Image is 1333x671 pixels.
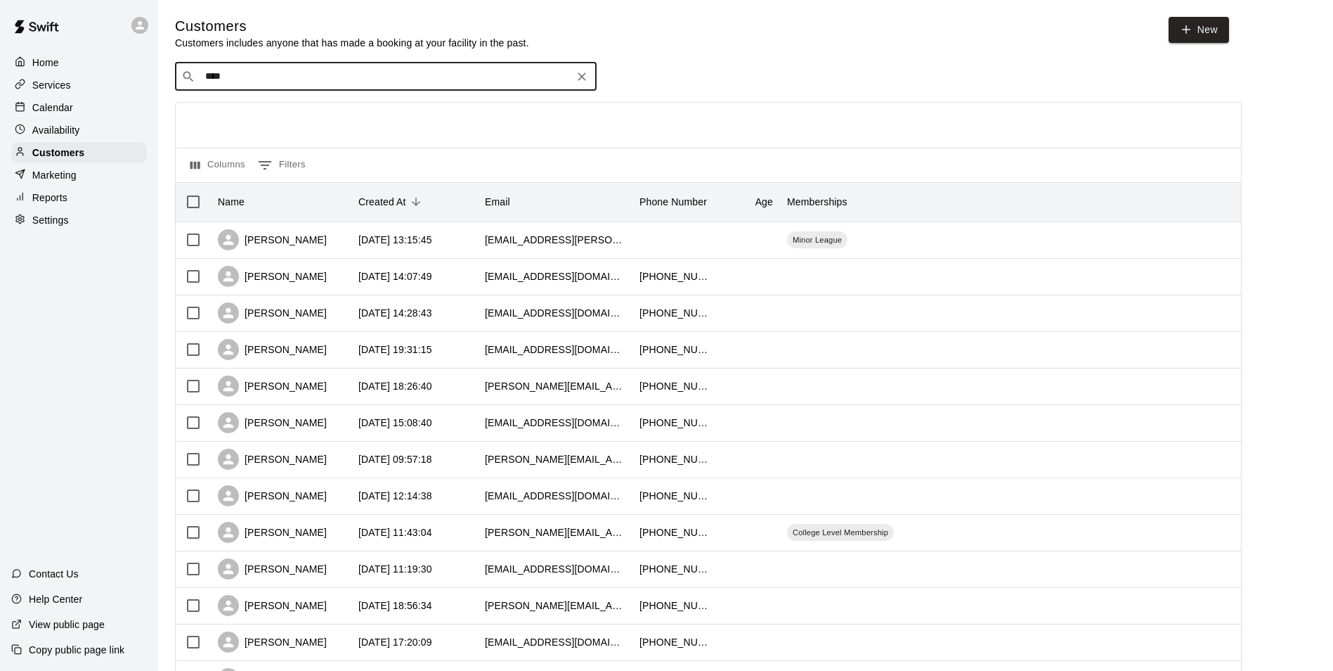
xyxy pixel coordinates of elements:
span: Minor League [787,234,847,245]
div: 2025-08-09 11:19:30 [358,562,432,576]
div: Name [218,182,245,222]
div: +16156869959 [639,379,710,393]
div: [PERSON_NAME] [218,449,327,470]
a: Services [11,75,147,96]
div: Created At [351,182,478,222]
div: greg.gmyp@gmail.com [485,525,625,539]
div: 2025-08-09 12:14:38 [358,489,432,503]
div: [PERSON_NAME] [218,595,327,616]
div: 2025-08-07 17:20:09 [358,635,432,649]
div: ogblondie30@gmail.com [485,269,625,283]
div: +18183196973 [639,562,710,576]
div: Email [485,182,510,222]
div: britt4411@gmail.com [485,416,625,430]
p: Settings [32,213,69,227]
div: Minor League [787,231,847,248]
div: College Level Membership [787,524,894,541]
div: Age [717,182,780,222]
div: [PERSON_NAME] [218,485,327,506]
div: +16156098518 [639,599,710,613]
div: Phone Number [639,182,707,222]
p: Calendar [32,101,73,115]
div: 2025-08-10 19:31:15 [358,343,432,357]
div: 2025-08-15 14:07:49 [358,269,432,283]
div: 2025-08-10 09:57:18 [358,452,432,466]
div: +16154308155 [639,452,710,466]
div: Created At [358,182,406,222]
a: Calendar [11,97,147,118]
p: Contact Us [29,567,79,581]
p: Copy public page link [29,643,124,657]
div: mcdole.baylee@gmail.com [485,379,625,393]
div: +16154143128 [639,525,710,539]
p: Services [32,78,71,92]
h5: Customers [175,17,529,36]
div: [PERSON_NAME] [218,632,327,653]
div: [PERSON_NAME] [218,339,327,360]
div: lyell.sloan@icloud.com [485,233,625,247]
div: abringas@dogdaystn.com [485,306,625,320]
div: erica.trammel1@icloud.com [485,599,625,613]
p: Marketing [32,168,77,182]
p: Help Center [29,592,82,606]
button: Show filters [254,154,309,177]
div: +16152107651 [639,635,710,649]
div: Email [478,182,632,222]
div: +18472768012 [639,306,710,320]
span: College Level Membership [787,527,894,538]
div: 2025-08-17 13:15:45 [358,233,432,247]
button: Clear [572,67,592,87]
div: mndtrammel@bellsouth.net [485,635,625,649]
div: 2025-08-09 11:43:04 [358,525,432,539]
div: Phone Number [632,182,717,222]
a: Settings [11,210,147,231]
div: elijah37066@gmail.com [485,489,625,503]
a: Customers [11,142,147,163]
div: [PERSON_NAME] [218,376,327,397]
div: [PERSON_NAME] [218,412,327,433]
div: [PERSON_NAME] [218,266,327,287]
div: 2025-08-12 14:28:43 [358,306,432,320]
a: Home [11,52,147,73]
div: 2025-08-10 15:08:40 [358,416,432,430]
div: +16155613367 [639,269,710,283]
div: beloney@gmail.com [485,452,625,466]
div: 2025-08-10 18:26:40 [358,379,432,393]
div: Memberships [780,182,991,222]
a: Availability [11,120,147,141]
div: matthew9guess@yahoo.com [485,562,625,576]
a: Reports [11,187,147,208]
p: Customers includes anyone that has made a booking at your facility in the past. [175,36,529,50]
div: 2025-08-07 18:56:34 [358,599,432,613]
div: +16155613367 [639,343,710,357]
div: [PERSON_NAME] [218,302,327,324]
div: Memberships [787,182,847,222]
div: Search customers by name or email [175,63,597,91]
div: [PERSON_NAME] [218,229,327,250]
div: +16153364318 [639,489,710,503]
p: View public page [29,618,105,632]
div: [PERSON_NAME] [218,558,327,580]
p: Reports [32,191,67,205]
button: Select columns [187,154,249,177]
div: [PERSON_NAME] [218,522,327,543]
div: hayhop88@yahoo.com [485,343,625,357]
div: Name [211,182,351,222]
a: Marketing [11,165,147,186]
p: Customers [32,146,84,160]
p: Home [32,56,59,70]
button: Sort [406,192,426,212]
div: +16155043478 [639,416,710,430]
div: Age [755,182,773,222]
p: Availability [32,123,80,137]
a: New [1169,17,1229,43]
